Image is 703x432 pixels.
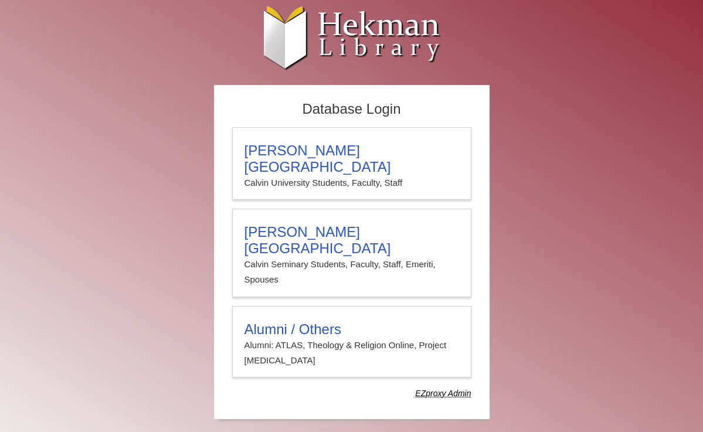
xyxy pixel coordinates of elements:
summary: Alumni / OthersAlumni: ATLAS, Theology & Religion Online, Project [MEDICAL_DATA] [244,321,459,369]
h3: Alumni / Others [244,321,459,338]
dfn: Use Alumni login [415,389,471,398]
p: Calvin Seminary Students, Faculty, Staff, Emeriti, Spouses [244,257,459,288]
p: Alumni: ATLAS, Theology & Religion Online, Project [MEDICAL_DATA] [244,338,459,369]
p: Calvin University Students, Faculty, Staff [244,175,459,191]
h2: Database Login [226,97,477,121]
h3: [PERSON_NAME][GEOGRAPHIC_DATA] [244,224,459,257]
a: [PERSON_NAME][GEOGRAPHIC_DATA]Calvin Seminary Students, Faculty, Staff, Emeriti, Spouses [232,209,471,297]
a: [PERSON_NAME][GEOGRAPHIC_DATA]Calvin University Students, Faculty, Staff [232,127,471,200]
h3: [PERSON_NAME][GEOGRAPHIC_DATA] [244,142,459,175]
